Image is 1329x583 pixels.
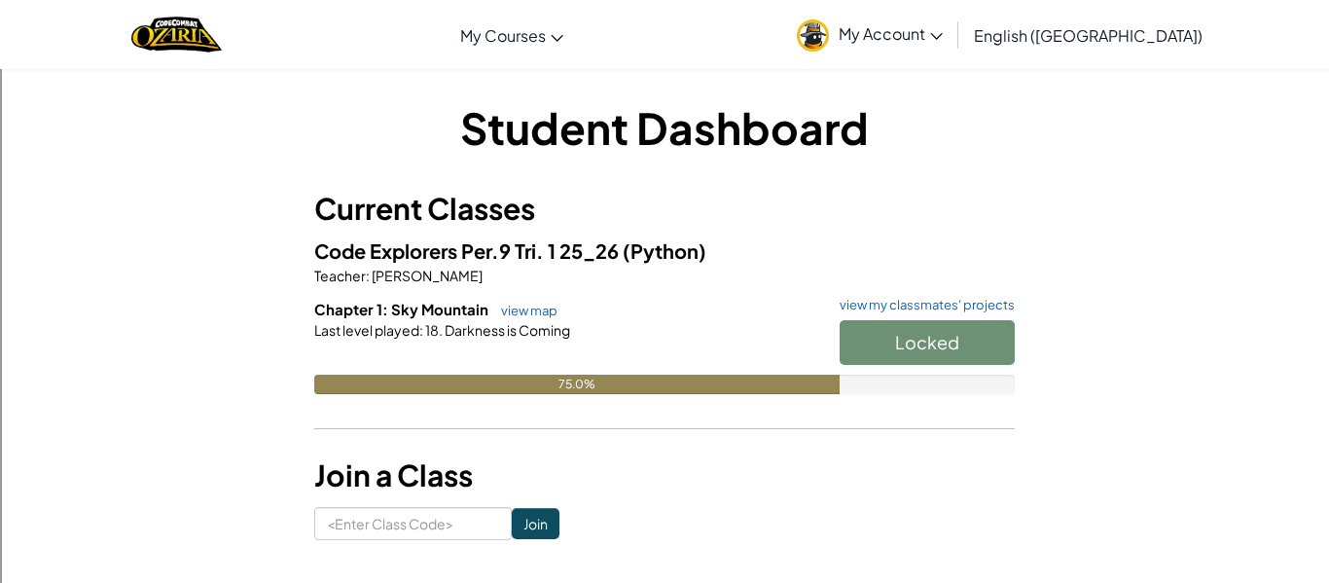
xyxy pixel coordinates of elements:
img: avatar [797,19,829,52]
span: English ([GEOGRAPHIC_DATA]) [974,25,1203,46]
a: English ([GEOGRAPHIC_DATA]) [964,9,1212,61]
a: My Courses [450,9,573,61]
span: My Courses [460,25,546,46]
a: My Account [787,4,952,65]
img: Home [131,15,222,55]
a: Ozaria by CodeCombat logo [131,15,222,55]
span: My Account [839,23,943,44]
